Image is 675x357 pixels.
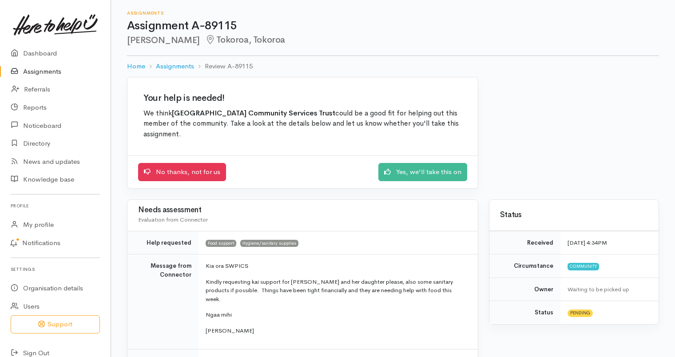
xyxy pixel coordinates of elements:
[127,20,659,32] h1: Assignment A-89115
[138,206,467,214] h3: Needs assessment
[11,200,100,212] h6: Profile
[568,239,607,246] time: [DATE] 4:34PM
[206,310,467,319] p: Ngaa mihi
[11,315,100,333] button: Support
[127,35,659,45] h2: [PERSON_NAME]
[127,231,199,254] td: Help requested
[500,211,648,219] h3: Status
[194,61,253,71] li: Review A-89115
[127,254,199,349] td: Message from Connector
[240,240,298,247] span: Hygiene/sanitary supplies
[11,263,100,275] h6: Settings
[127,56,659,77] nav: breadcrumb
[127,11,659,16] h6: Assignments
[568,263,599,270] span: Community
[489,278,560,301] td: Owner
[205,34,285,45] span: Tokoroa, Tokoroa
[156,61,194,71] a: Assignments
[206,262,467,270] p: Kia ora SWPICS
[206,240,236,247] span: Food support
[206,326,467,335] p: [PERSON_NAME]
[143,93,462,103] h2: Your help is needed!
[206,278,467,304] p: Kindly requesting kai support for [PERSON_NAME] and her daughter please, also some sanitary produ...
[138,163,226,181] a: No thanks, not for us
[172,109,335,118] b: [GEOGRAPHIC_DATA] Community Services Trust
[127,61,145,71] a: Home
[489,301,560,324] td: Status
[568,285,648,294] div: Waiting to be picked up
[378,163,467,181] a: Yes, we'll take this on
[489,254,560,278] td: Circumstance
[143,108,462,140] p: We think could be a good fit for helping out this member of the community. Take a look at the det...
[568,309,593,317] span: Pending
[138,216,208,223] span: Evaluation from Connector
[489,231,560,254] td: Received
